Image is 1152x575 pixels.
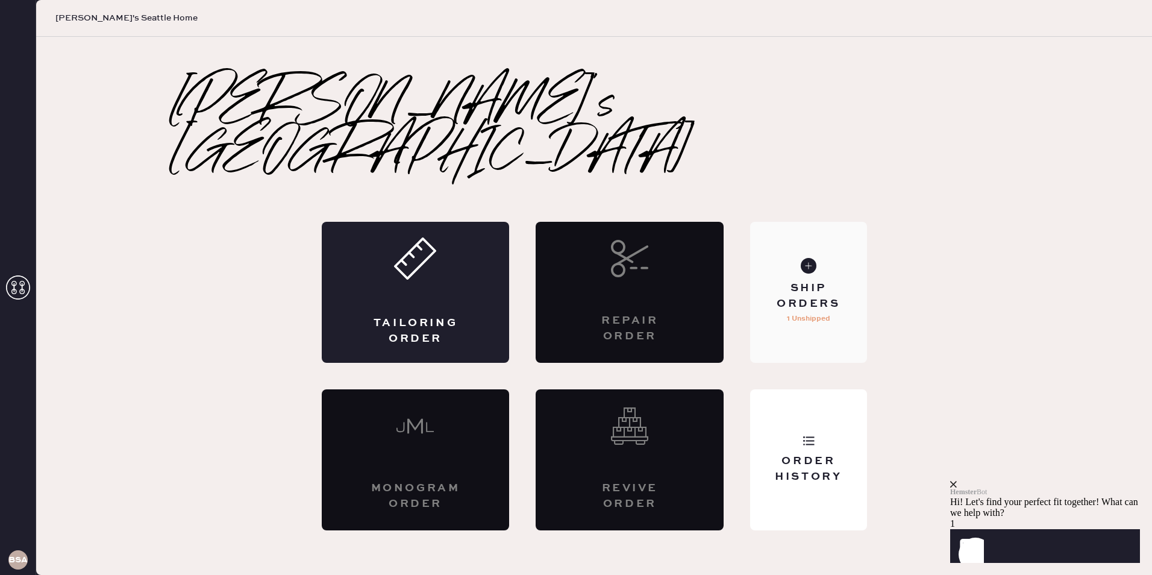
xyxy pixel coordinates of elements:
[536,222,724,363] div: Interested? Contact us at care@hemster.co
[787,312,830,326] p: 1 Unshipped
[370,316,462,346] div: Tailoring Order
[322,389,510,530] div: Interested? Contact us at care@hemster.co
[584,313,675,344] div: Repair Order
[174,82,1015,178] h2: [PERSON_NAME]'s [GEOGRAPHIC_DATA]
[584,481,675,511] div: Revive order
[370,481,462,511] div: Monogram Order
[760,281,857,311] div: Ship Orders
[8,556,28,564] h3: BSA
[55,12,198,24] span: [PERSON_NAME]'s Seattle Home
[950,407,1149,573] iframe: Front Chat
[760,454,857,484] div: Order History
[536,389,724,530] div: Interested? Contact us at care@hemster.co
